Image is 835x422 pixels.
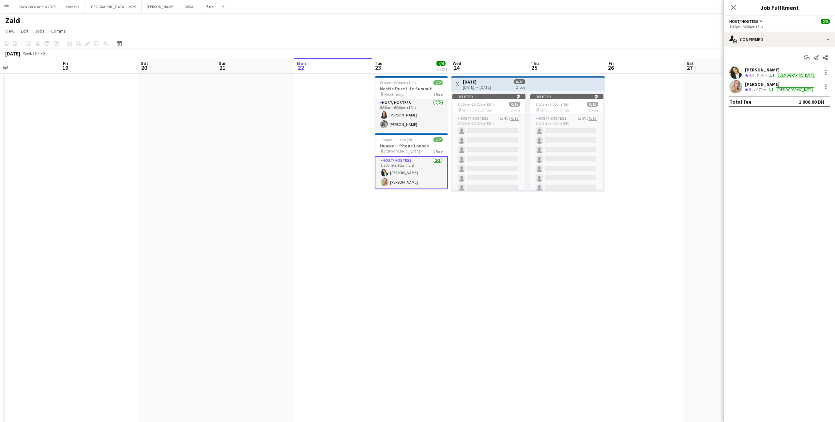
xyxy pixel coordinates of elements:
h3: Huawei - Phone Launch [375,143,448,149]
span: 2/2 [821,19,830,24]
span: 2/2 [433,80,443,85]
div: 2 jobs [516,84,525,90]
span: 24 [452,64,461,71]
span: Sat [687,60,694,66]
span: 1 Role [511,108,520,113]
h3: Job Fulfilment [724,3,835,12]
span: Tue [375,60,382,66]
span: 2/2 [433,137,443,142]
span: 5 [749,87,751,92]
span: Wed [453,60,461,66]
app-job-card: 1:30pm-3:30pm (2h)2/2Huawei - Phone Launch [GEOGRAPHIC_DATA]1 RoleHost/ Hostess2/21:30pm-3:30pm (... [375,133,448,189]
span: 25 [530,64,539,71]
div: [PERSON_NAME] [745,81,815,87]
span: Comms [51,28,66,34]
div: Confirmed [724,32,835,47]
div: [DEMOGRAPHIC_DATA] [776,87,814,92]
span: Fri [63,60,68,66]
a: View [3,27,17,35]
button: Zaid [201,0,219,13]
span: 26 [608,64,614,71]
span: 1 Role [433,92,443,97]
span: 1:30pm-3:30pm (2h) [380,137,414,142]
h3: Nestle Pure Life Summit [375,86,448,92]
span: 19 [62,64,68,71]
div: 2 Jobs [437,67,447,71]
span: 1 Role [433,149,443,154]
span: 8:00am-2:00pm (6h) [536,102,569,107]
app-card-role: Host/ Hostess2/21:30pm-3:30pm (2h)[PERSON_NAME][PERSON_NAME] [375,156,448,189]
span: 4/4 [436,61,446,66]
app-card-role: Host/ Hostess2/28:30am-6:30pm (10h)[PERSON_NAME][PERSON_NAME] [375,99,448,131]
app-card-role: Host/ Hostess134A0/158:00am-10:00am (2h) [452,115,525,269]
span: ADNEC, AbuDhabi [540,108,570,113]
div: [DATE] → [DATE] [463,85,491,90]
span: 27 [686,64,694,71]
app-job-card: 8:30am-6:30pm (10h)2/2Nestle Pure Life Summit Hotel Indigo1 RoleHost/ Hostess2/28:30am-6:30pm (10... [375,76,448,131]
span: View [5,28,14,34]
span: Sat [141,60,148,66]
span: [GEOGRAPHIC_DATA] [384,149,420,154]
span: Thu [531,60,539,66]
div: [DATE] [5,50,20,57]
h1: Zaid [5,16,20,25]
app-card-role: Host/ Hostess134A0/158:00am-2:00pm (6h) [530,115,603,269]
div: Deleted [452,94,525,99]
span: 4.4 [749,73,754,78]
span: 23 [374,64,382,71]
span: Week 38 [22,51,38,56]
span: 8:00am-10:00am (2h) [458,102,494,107]
span: ADNEC, AbuDhabi [462,108,492,113]
span: Jobs [35,28,45,34]
span: Host/ Hostess [729,19,758,24]
button: MIRAL [180,0,201,13]
div: 8.4km [755,73,768,78]
span: 8:30am-6:30pm (10h) [380,80,416,85]
div: Total fee [729,98,751,105]
app-job-card: Deleted 8:00am-2:00pm (6h)0/15 ADNEC, AbuDhabi1 RoleHost/ Hostess134A0/158:00am-2:00pm (6h) [530,94,603,190]
div: Deleted [530,94,603,99]
span: 21 [218,64,227,71]
button: Host/ Hostess [729,19,764,24]
span: Fri [609,60,614,66]
a: Comms [49,27,68,35]
button: [GEOGRAPHIC_DATA] - 2025 [84,0,142,13]
span: 0/30 [514,79,525,84]
a: Jobs [32,27,47,35]
app-skills-label: 1/1 [768,87,773,92]
app-skills-label: 1/1 [769,73,774,78]
span: 1 Role [589,108,598,113]
span: Hotel Indigo [384,92,404,97]
div: 14.7km [752,87,767,93]
span: Mon [297,60,306,66]
a: Edit [18,27,31,35]
span: Edit [21,28,28,34]
h3: [DATE] [463,79,491,85]
div: [PERSON_NAME] [745,67,816,73]
span: Sun [219,60,227,66]
div: [DEMOGRAPHIC_DATA] [777,73,815,78]
div: +04 [40,51,47,56]
div: 1:30pm-3:30pm (2h) [729,24,830,29]
button: Coca Coca Arena 2025 [13,0,61,13]
button: Hostess [61,0,84,13]
button: [PERSON_NAME] [142,0,180,13]
span: 0/15 [587,102,598,107]
app-job-card: Deleted 8:00am-10:00am (2h)0/15 ADNEC, AbuDhabi1 RoleHost/ Hostess134A0/158:00am-10:00am (2h) [452,94,525,190]
div: 1 000.00 DH [799,98,825,105]
span: 22 [296,64,306,71]
span: 20 [140,64,148,71]
span: 0/15 [509,102,520,107]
